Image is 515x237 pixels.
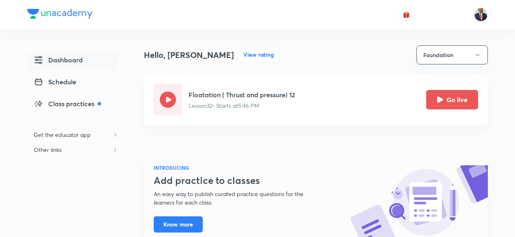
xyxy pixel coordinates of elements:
[27,127,97,142] h6: Get the educator app
[189,90,295,100] h5: Floatation ( Thrust and pressure) 12
[154,175,323,186] h3: Add practice to classes
[27,74,118,92] a: Schedule
[426,90,478,109] button: Go live
[144,49,234,61] h4: Hello, [PERSON_NAME]
[27,9,92,19] img: Company Logo
[27,9,92,21] a: Company Logo
[34,77,76,87] span: Schedule
[403,11,410,18] img: avatar
[27,52,118,70] a: Dashboard
[237,47,279,63] button: View rating
[34,99,101,109] span: Class practices
[189,101,295,110] p: Lesson 32 • Starts at 5:46 PM
[27,96,118,114] a: Class practices
[474,8,488,21] img: Ravindra Patil
[400,8,413,21] button: avatar
[154,216,203,233] button: Know more
[27,142,68,157] h6: Other links
[154,190,323,207] p: An easy way to publish curated practice questions for the learners for each class.
[154,164,323,171] h6: INTRODUCING
[416,45,488,64] button: Foundation
[34,55,83,65] span: Dashboard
